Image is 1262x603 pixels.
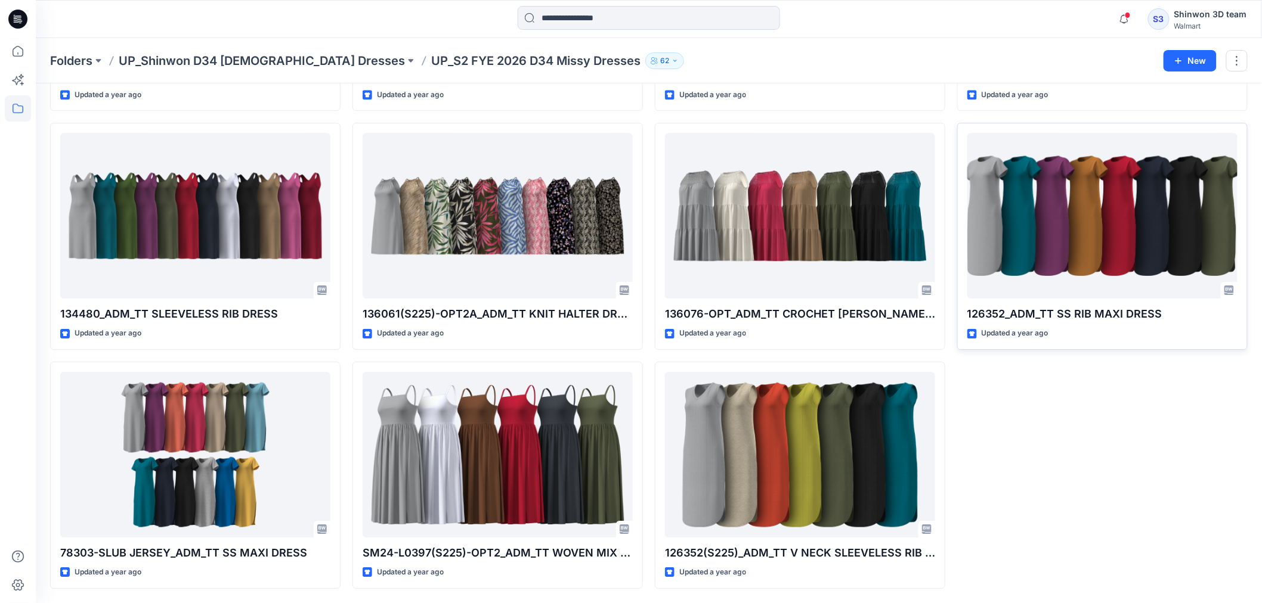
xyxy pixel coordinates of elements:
[665,306,935,322] p: 136076-OPT_ADM_TT CROCHET [PERSON_NAME] NEKC TIERED DRESS
[982,89,1048,101] p: Updated a year ago
[665,372,935,537] a: 126352(S225)_ADM_TT V NECK SLEEVELESS RIB MAXI DRESS
[679,89,746,101] p: Updated a year ago
[1174,7,1247,21] div: Shinwon 3D team
[60,306,330,322] p: 134480_ADM_TT SLEEVELESS RIB DRESS
[119,52,405,69] a: UP_Shinwon D34 [DEMOGRAPHIC_DATA] Dresses
[60,133,330,299] a: 134480_ADM_TT SLEEVELESS RIB DRESS
[363,372,633,537] a: SM24-L0397(S225)-OPT2_ADM_TT WOVEN MIX DRESS(CAMI VER. W POPLIN SINGLE LAYER)
[60,372,330,537] a: 78303-SLUB JERSEY_ADM_TT SS MAXI DRESS
[363,306,633,322] p: 136061(S225)-OPT2A_ADM_TT KNIT HALTER DRESS(1 CORD W. SMOCKIN)
[377,566,444,579] p: Updated a year ago
[363,133,633,299] a: 136061(S225)-OPT2A_ADM_TT KNIT HALTER DRESS(1 CORD W. SMOCKIN)
[1164,50,1217,72] button: New
[967,306,1238,322] p: 126352_ADM_TT SS RIB MAXI DRESS
[967,133,1238,299] a: 126352_ADM_TT SS RIB MAXI DRESS
[982,327,1048,340] p: Updated a year ago
[75,89,141,101] p: Updated a year ago
[660,54,669,67] p: 62
[679,327,746,340] p: Updated a year ago
[75,566,141,579] p: Updated a year ago
[60,545,330,561] p: 78303-SLUB JERSEY_ADM_TT SS MAXI DRESS
[679,566,746,579] p: Updated a year ago
[431,52,641,69] p: UP_S2 FYE 2026 D34 Missy Dresses
[50,52,92,69] a: Folders
[645,52,684,69] button: 62
[75,327,141,340] p: Updated a year ago
[665,133,935,299] a: 136076-OPT_ADM_TT CROCHET CLEO NEKC TIERED DRESS
[1174,21,1247,30] div: Walmart
[1148,8,1170,30] div: S3
[377,89,444,101] p: Updated a year ago
[665,545,935,561] p: 126352(S225)_ADM_TT V NECK SLEEVELESS RIB MAXI DRESS
[377,327,444,340] p: Updated a year ago
[363,545,633,561] p: SM24-L0397(S225)-OPT2_ADM_TT WOVEN MIX DRESS(CAMI VER. W POPLIN SINGLE LAYER)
